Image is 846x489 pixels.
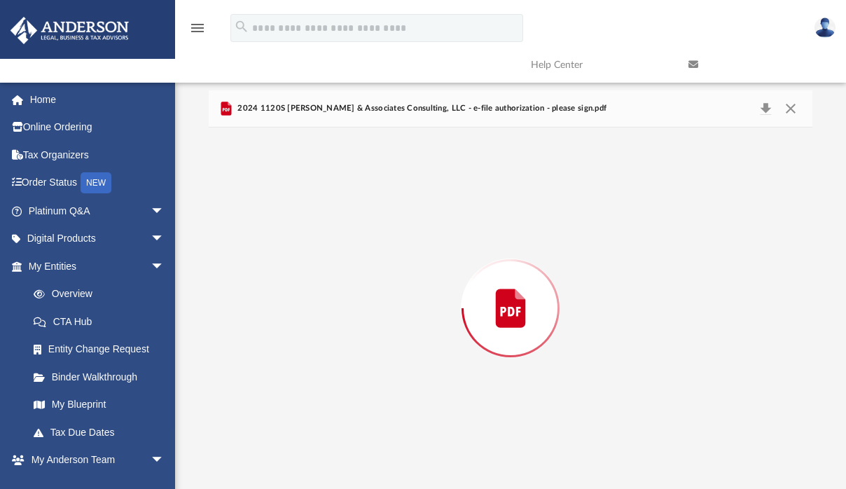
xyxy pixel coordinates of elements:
[235,102,606,115] span: 2024 1120S [PERSON_NAME] & Associates Consulting, LLC - e-file authorization - please sign.pdf
[778,99,803,118] button: Close
[20,280,186,308] a: Overview
[10,113,186,142] a: Online Ordering
[10,141,186,169] a: Tax Organizers
[20,391,179,419] a: My Blueprint
[189,20,206,36] i: menu
[20,336,186,364] a: Entity Change Request
[753,99,778,118] button: Download
[151,446,179,475] span: arrow_drop_down
[520,37,678,92] a: Help Center
[10,252,186,280] a: My Entitiesarrow_drop_down
[209,90,812,489] div: Preview
[10,85,186,113] a: Home
[20,308,186,336] a: CTA Hub
[81,172,111,193] div: NEW
[10,225,186,253] a: Digital Productsarrow_drop_down
[10,169,186,198] a: Order StatusNEW
[20,363,186,391] a: Binder Walkthrough
[151,252,179,281] span: arrow_drop_down
[10,197,186,225] a: Platinum Q&Aarrow_drop_down
[6,17,133,44] img: Anderson Advisors Platinum Portal
[10,446,179,474] a: My Anderson Teamarrow_drop_down
[151,197,179,226] span: arrow_drop_down
[189,27,206,36] a: menu
[20,418,186,446] a: Tax Due Dates
[151,225,179,254] span: arrow_drop_down
[234,19,249,34] i: search
[814,18,835,38] img: User Pic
